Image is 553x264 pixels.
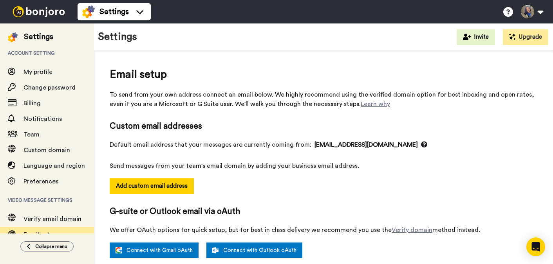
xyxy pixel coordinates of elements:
div: Open Intercom Messenger [526,237,545,256]
button: Upgrade [503,29,548,45]
span: Language and region [23,163,85,169]
div: Settings [24,31,53,42]
img: settings-colored.svg [82,5,95,18]
a: Learn why [361,101,390,107]
span: Notifications [23,116,62,122]
span: Custom email addresses [110,120,537,132]
span: Collapse menu [35,243,67,250]
span: Custom domain [23,147,70,153]
h1: Settings [98,31,137,43]
button: Collapse menu [20,241,74,251]
span: Default email address that your messages are currently coming from: [110,140,537,149]
span: Send messages from your team's email domain by adding your business email address. [110,161,537,171]
span: We offer OAuth options for quick setup, but for best in class delivery we recommend you use the m... [110,225,537,235]
span: My profile [23,69,52,75]
span: [EMAIL_ADDRESS][DOMAIN_NAME] [314,140,427,149]
span: To send from your own address connect an email below. We highly recommend using the verified doma... [110,90,537,109]
span: Billing [23,100,41,106]
img: outlook-white.svg [212,247,219,253]
span: Settings [99,6,129,17]
span: Email setup [23,232,57,238]
img: settings-colored.svg [8,32,18,42]
a: Connect with Outlook oAuth [206,242,302,258]
span: Verify email domain [23,216,81,222]
img: bj-logo-header-white.svg [9,6,68,17]
button: Invite [457,29,495,45]
span: Change password [23,84,76,91]
span: Email setup [110,66,537,82]
span: G-suite or Outlook email via oAuth [110,206,537,217]
img: google.svg [116,247,122,253]
a: Verify domain [392,227,432,233]
span: Preferences [23,178,58,185]
button: Add custom email address [110,178,194,194]
a: Connect with Gmail oAuth [110,242,199,258]
span: Team [23,131,40,138]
